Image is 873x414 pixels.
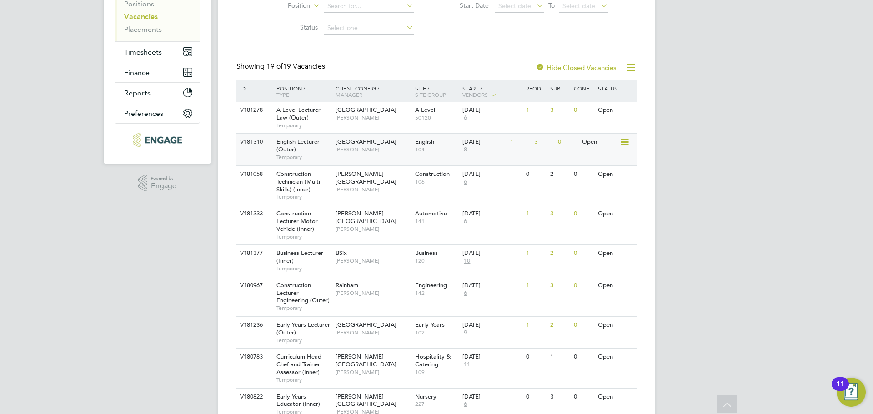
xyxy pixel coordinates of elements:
span: Temporary [276,154,331,161]
span: Automotive [415,209,447,217]
span: 227 [415,400,458,408]
div: 3 [548,389,572,405]
span: Type [276,91,289,98]
label: Status [266,23,318,31]
div: 2 [548,245,572,262]
div: 1 [524,317,547,334]
span: 6 [462,218,468,225]
button: Reports [115,83,200,103]
img: xede-logo-retina.png [133,133,181,147]
div: V181278 [238,102,270,119]
span: Manager [336,91,362,98]
span: Business Lecturer (Inner) [276,249,323,264]
div: Open [596,166,635,183]
div: Start / [460,80,524,103]
span: 6 [462,400,468,408]
span: Hospitality & Catering [415,353,451,368]
span: 10 [462,257,472,265]
div: ID [238,80,270,96]
span: 11 [462,361,472,369]
div: 0 [572,245,595,262]
span: Construction Technician (Multi Skills) (Inner) [276,170,320,193]
span: Timesheets [124,48,162,56]
span: 8 [462,146,468,154]
span: 50120 [415,114,458,121]
a: Go to home page [115,133,200,147]
span: 120 [415,257,458,264]
div: 0 [572,205,595,222]
span: [PERSON_NAME] [336,369,411,376]
div: Position / [270,80,333,102]
div: 1 [524,277,547,294]
div: 0 [524,389,547,405]
span: Construction [415,170,450,178]
span: Powered by [151,175,176,182]
span: Select date [562,2,595,10]
div: Open [596,349,635,365]
span: 6 [462,289,468,297]
div: V181058 [238,166,270,183]
span: [PERSON_NAME] [336,289,411,297]
div: 1 [524,245,547,262]
div: Conf [572,80,595,96]
div: [DATE] [462,393,522,401]
div: Open [580,134,619,150]
span: Temporary [276,376,331,384]
span: [PERSON_NAME][GEOGRAPHIC_DATA] [336,170,396,185]
span: 142 [415,289,458,297]
a: Vacancies [124,12,158,21]
span: 19 of [266,62,283,71]
span: [GEOGRAPHIC_DATA] [336,138,396,145]
span: Temporary [276,233,331,240]
span: Temporary [276,193,331,200]
div: Open [596,205,635,222]
span: [PERSON_NAME][GEOGRAPHIC_DATA] [336,353,396,368]
label: Position [258,1,310,10]
button: Finance [115,62,200,82]
span: 6 [462,114,468,122]
div: 1 [548,349,572,365]
span: 104 [415,146,458,153]
span: Reports [124,89,151,97]
span: Construction Lecturer Motor Vehicle (Inner) [276,209,318,233]
span: Temporary [276,337,331,344]
div: Client Config / [333,80,413,102]
div: 0 [524,166,547,183]
div: Status [596,80,635,96]
span: Vendors [462,91,488,98]
div: [DATE] [462,321,522,329]
span: [GEOGRAPHIC_DATA] [336,106,396,114]
div: 1 [508,134,532,150]
span: Business [415,249,438,257]
div: Open [596,317,635,334]
span: [PERSON_NAME] [336,329,411,336]
span: BSix [336,249,347,257]
div: 3 [548,102,572,119]
span: Temporary [276,304,331,312]
div: 0 [524,349,547,365]
span: Temporary [276,265,331,272]
div: Sub [548,80,572,96]
div: Open [596,102,635,119]
div: Open [596,277,635,294]
input: Select one [324,22,414,35]
span: A Level [415,106,435,114]
span: English Lecturer (Outer) [276,138,320,153]
span: Early Years Lecturer (Outer) [276,321,330,336]
div: 11 [836,384,844,396]
div: 2 [548,317,572,334]
span: Select date [498,2,531,10]
div: V181236 [238,317,270,334]
div: [DATE] [462,170,522,178]
span: 9 [462,329,468,337]
div: 3 [548,205,572,222]
span: Engage [151,182,176,190]
div: 3 [548,277,572,294]
span: [PERSON_NAME] [336,257,411,264]
label: Start Date [436,1,489,10]
span: English [415,138,434,145]
span: 109 [415,369,458,376]
span: [PERSON_NAME] [336,146,411,153]
div: Open [596,245,635,262]
span: 106 [415,178,458,185]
